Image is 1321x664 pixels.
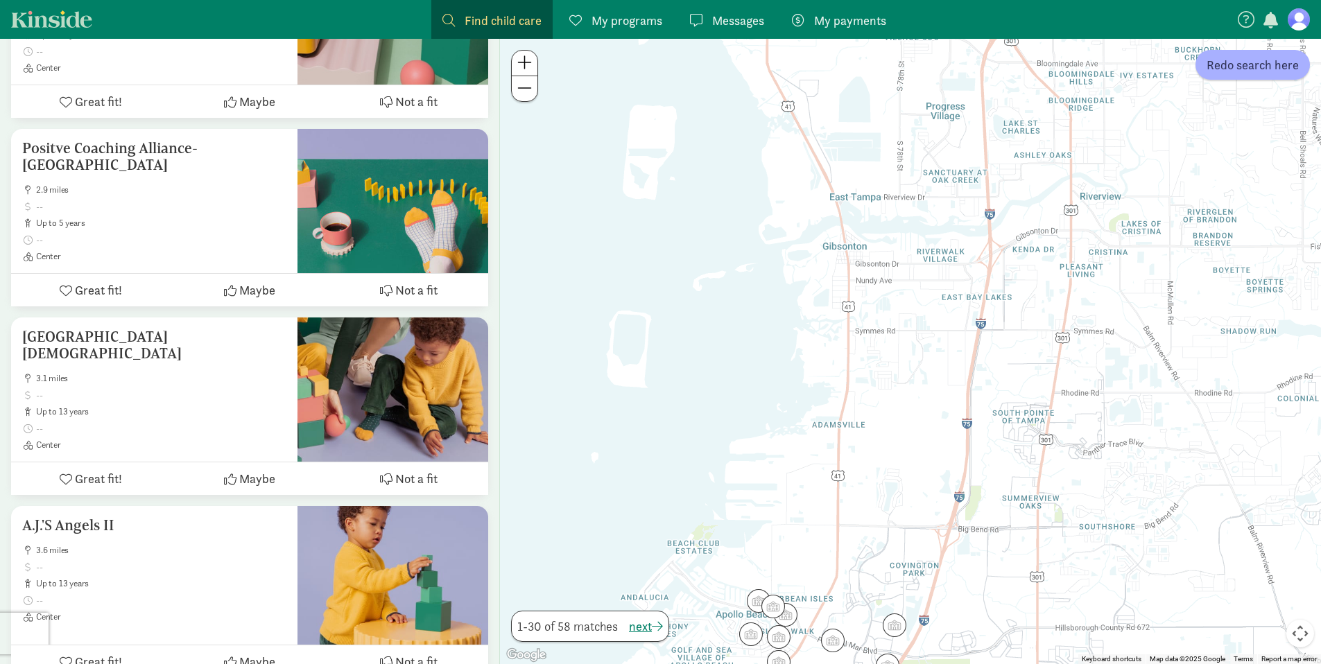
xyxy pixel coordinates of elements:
a: Kinside [11,10,92,28]
a: Report a map error [1261,655,1317,663]
button: Great fit! [11,462,170,495]
span: My payments [814,11,886,30]
span: Not a fit [395,281,438,299]
h5: [GEOGRAPHIC_DATA][DEMOGRAPHIC_DATA] [22,329,286,362]
div: Click to see details [883,613,906,637]
span: Find child care [465,11,542,30]
span: 2.9 miles [36,184,286,195]
span: Maybe [239,92,275,111]
button: Maybe [170,462,329,495]
span: 3.1 miles [36,373,286,384]
span: Not a fit [395,92,438,111]
span: Center [36,251,286,262]
button: Maybe [170,85,329,118]
span: Great fit! [75,281,122,299]
button: Map camera controls [1286,620,1314,647]
span: Great fit! [75,92,122,111]
a: Open this area in Google Maps (opens a new window) [503,646,549,664]
button: Not a fit [329,85,488,118]
span: Redo search here [1207,55,1299,74]
span: Great fit! [75,469,122,488]
div: Click to see details [767,625,791,649]
span: Center [36,62,286,73]
a: Terms (opens in new tab) [1234,655,1253,663]
span: 3.6 miles [36,545,286,556]
span: My programs [592,11,662,30]
div: Click to see details [774,603,797,627]
span: Map data ©2025 Google [1150,655,1225,663]
span: Center [36,611,286,622]
img: Google [503,646,549,664]
div: Click to see details [761,595,785,618]
button: Redo search here [1195,50,1310,80]
div: Click to see details [747,589,770,613]
span: Center [36,439,286,451]
span: Not a fit [395,469,438,488]
button: Maybe [170,274,329,306]
h5: A.J.'S Angels II [22,517,286,534]
div: Click to see details [739,622,763,646]
button: next [629,617,663,636]
button: Keyboard shortcuts [1082,654,1141,664]
button: Great fit! [11,85,170,118]
span: Messages [712,11,764,30]
button: Not a fit [329,274,488,306]
div: Click to see details [821,629,845,652]
h5: Positve Coaching Alliance- [GEOGRAPHIC_DATA] [22,140,286,173]
span: up to 5 years [36,218,286,229]
button: Not a fit [329,462,488,495]
span: up to 13 years [36,578,286,589]
span: Maybe [239,281,275,299]
button: Great fit! [11,274,170,306]
span: Maybe [239,469,275,488]
span: up to 13 years [36,406,286,417]
span: 1-30 of 58 matches [517,617,618,636]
